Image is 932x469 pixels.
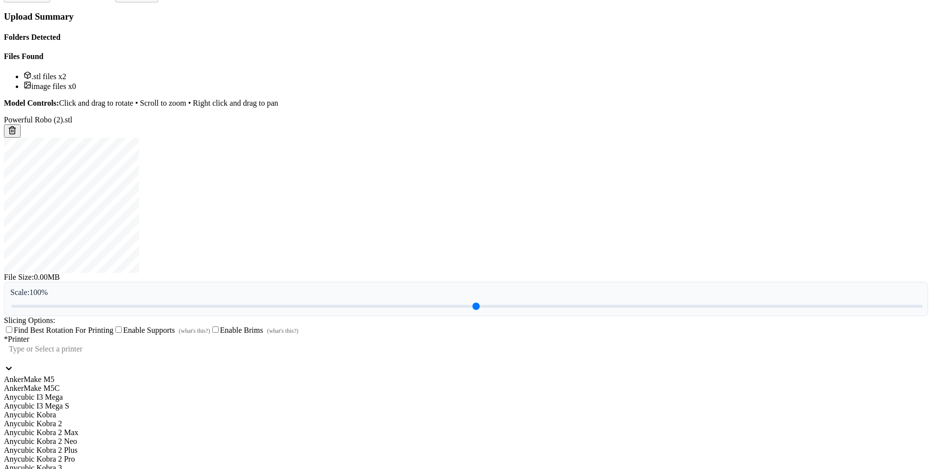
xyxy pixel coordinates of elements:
label: Find Best Rotation For Printing [4,326,113,334]
li: .stl files x 2 [24,71,928,81]
div: Powerful Robo (2).stl [4,116,928,124]
h3: Upload Summary [4,11,928,22]
div: AnkerMake M5 [4,375,928,384]
span: Scale: 100 % [10,288,48,297]
li: image files x 0 [24,81,928,91]
label: Enable Supports [113,326,210,334]
div: Anycubic Kobra 2 [4,419,928,428]
div: Anycubic Kobra [4,410,928,419]
button: Remove model [4,124,21,138]
h4: Files Found [4,52,928,61]
input: *PrinterType or Select a printerAnkerMake M5AnkerMake M5CAnycubic I3 MegaAnycubic I3 Mega SAnycub... [8,354,500,362]
div: Anycubic I3 Mega S [4,402,928,410]
input: Find Best Rotation For Printing [6,326,12,333]
span: Click and drag to rotate • Scroll to zoom • Right click and drag to pan [59,99,278,107]
div: File Size: 0.00MB [4,273,928,282]
input: Enable Supports(what's this?) [115,326,122,333]
div: Anycubic Kobra 2 Neo [4,437,928,446]
div: AnkerMake M5C [4,384,928,393]
div: Anycubic Kobra 2 Max [4,428,928,437]
div: Type or Select a printer [9,345,923,353]
div: Anycubic Kobra 2 Plus [4,446,928,455]
div: Slicing Options: [4,316,928,325]
div: Anycubic Kobra 2 Pro [4,455,928,464]
div: Anycubic I3 Mega [4,393,928,402]
span: (what's this?) [179,327,210,334]
strong: Model Controls: [4,99,59,107]
input: Enable Brims(what's this?) [212,326,219,333]
label: Enable Brims [210,326,298,334]
span: (what's this?) [267,327,298,334]
h4: Folders Detected [4,33,928,42]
